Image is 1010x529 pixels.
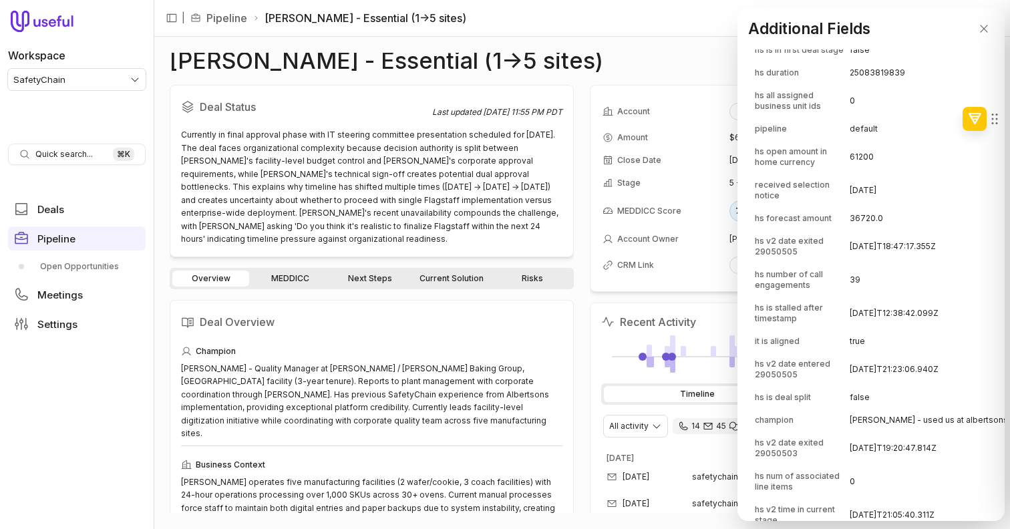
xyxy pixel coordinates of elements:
[755,236,848,257] span: hs v2 date exited 29050505
[755,269,848,291] span: hs number of call engagements
[755,415,794,425] span: champion
[755,303,848,324] span: hs is stalled after timestamp
[755,90,848,112] span: hs all assigned business unit ids
[755,504,848,526] span: hs v2 time in current stage
[755,437,848,459] span: hs v2 date exited 29050503
[755,471,848,492] span: hs num of associated line items
[755,392,811,403] span: hs is deal split
[755,213,832,224] span: hs forecast amount
[755,67,799,78] span: hs duration
[755,359,848,380] span: hs v2 date entered 29050505
[755,146,848,168] span: hs open amount in home currency
[755,45,844,55] span: hs is in first deal stage
[755,124,787,134] span: pipeline
[748,21,870,37] h2: Additional Fields
[974,19,994,39] button: Close
[755,336,800,347] span: it is aligned
[755,180,848,201] span: received selection notice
